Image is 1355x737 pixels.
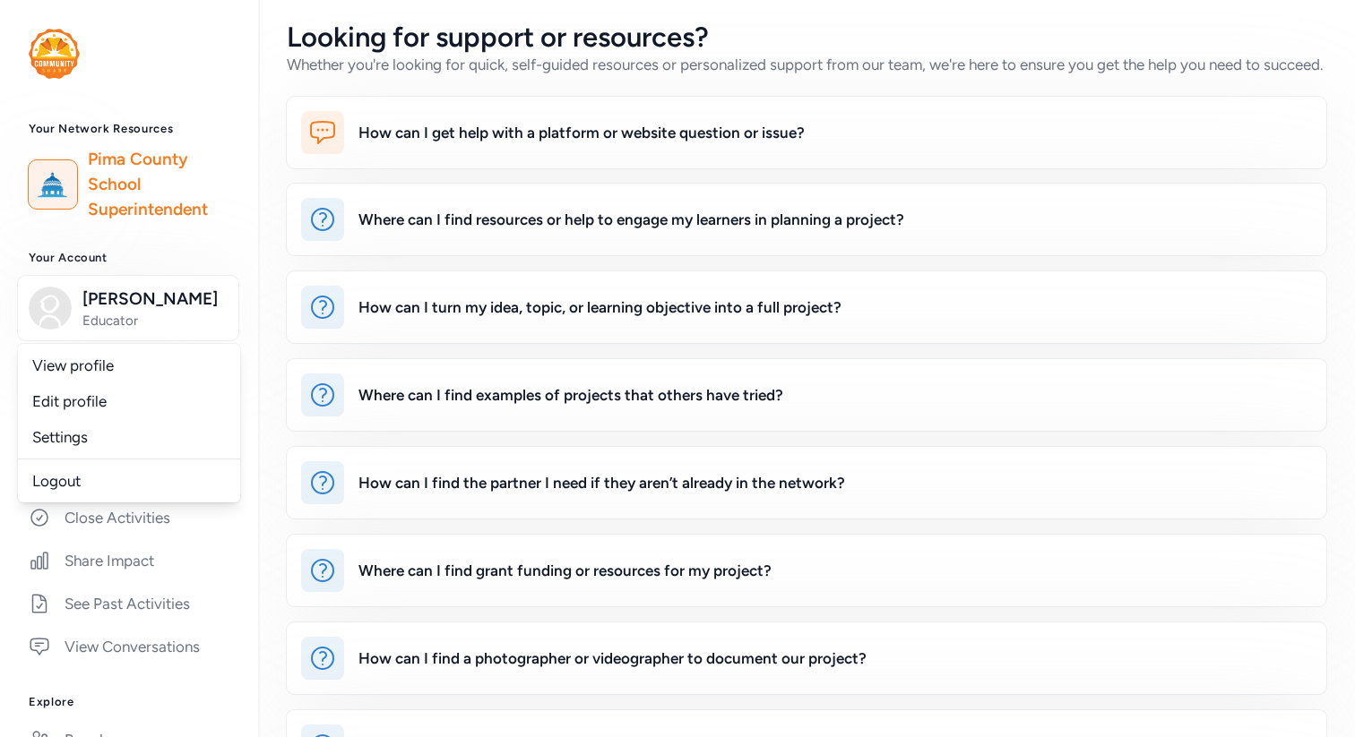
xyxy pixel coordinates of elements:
a: Create and Connect [14,455,244,494]
a: Close Activities [14,498,244,537]
div: Whether you're looking for quick, self-guided resources or personalized support from our team, we... [287,54,1324,75]
a: Edit profile [18,383,240,419]
a: View Conversations [14,627,244,666]
a: View profile [18,347,240,383]
div: Where can I find resources or help to engage my learners in planning a project? [358,209,904,230]
a: Pima County School Superintendent [88,147,229,222]
div: How can I find the partner I need if they aren’t already in the network? [358,472,845,493]
button: [PERSON_NAME]Educator [17,275,239,341]
a: Home [14,369,244,408]
div: [PERSON_NAME]Educator [18,344,240,502]
img: logo [29,29,80,79]
div: Where can I find grant funding or resources for my project? [358,560,772,581]
a: Respond to Invites1 [14,412,244,451]
img: logo [33,165,73,204]
h2: Looking for support or resources? [287,21,1324,54]
a: See Past Activities [14,584,244,623]
div: How can I get help with a platform or website question or issue? [358,122,805,143]
h3: Your Network Resources [29,122,229,136]
a: Share Impact [14,541,244,580]
div: Where can I find examples of projects that others have tried? [358,384,783,406]
h3: Your Account [29,251,229,265]
div: How can I turn my idea, topic, or learning objective into a full project? [358,296,841,318]
span: [PERSON_NAME] [82,287,228,312]
a: Logout [18,463,240,499]
a: Settings [18,419,240,455]
div: How can I find a photographer or videographer to document our project? [358,647,867,669]
span: Educator [82,312,228,330]
h3: Explore [29,695,229,709]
